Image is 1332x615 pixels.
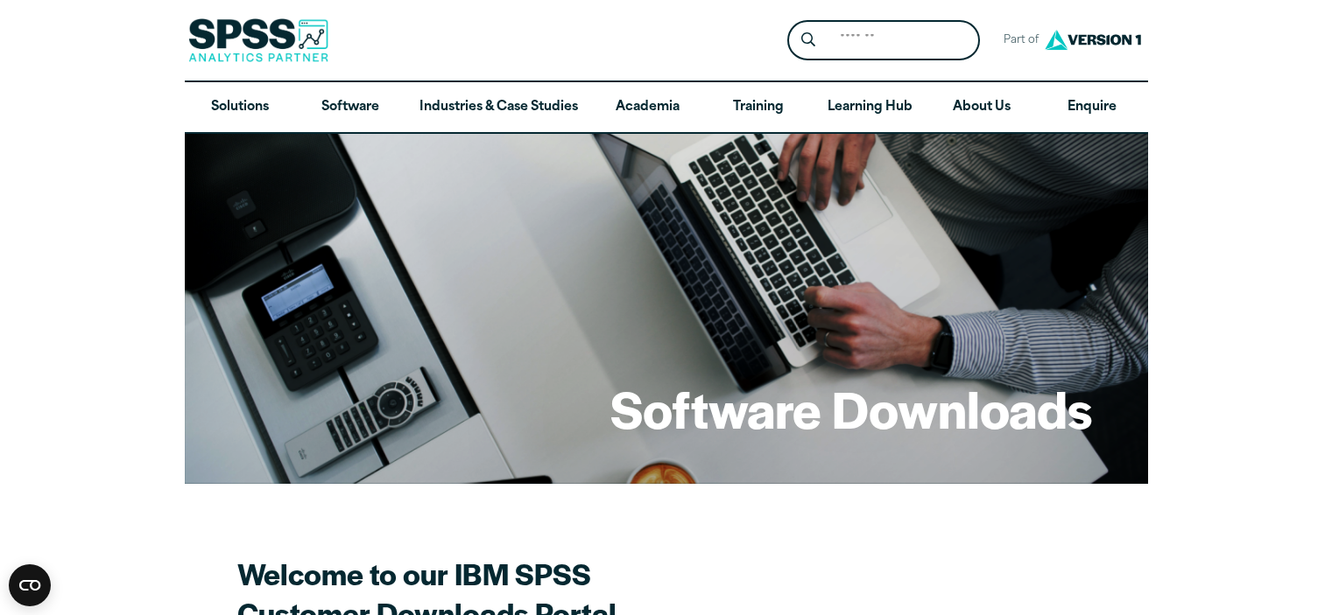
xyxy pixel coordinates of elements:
[792,24,824,57] button: Search magnifying glass icon
[185,82,295,133] a: Solutions
[1040,24,1145,56] img: Version1 Logo
[814,82,927,133] a: Learning Hub
[927,82,1037,133] a: About Us
[405,82,592,133] a: Industries & Case Studies
[185,82,1148,133] nav: Desktop version of site main menu
[787,20,980,61] form: Site Header Search Form
[702,82,813,133] a: Training
[295,82,405,133] a: Software
[188,18,328,62] img: SPSS Analytics Partner
[610,374,1092,443] h1: Software Downloads
[1037,82,1147,133] a: Enquire
[801,32,815,47] svg: Search magnifying glass icon
[9,564,51,606] button: Open CMP widget
[592,82,702,133] a: Academia
[994,28,1040,53] span: Part of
